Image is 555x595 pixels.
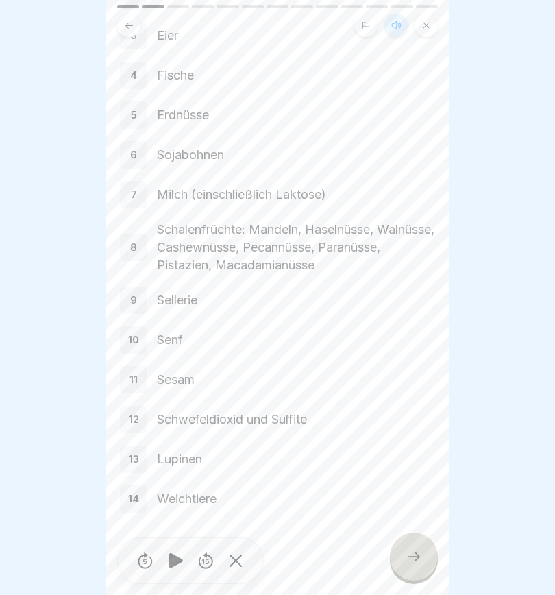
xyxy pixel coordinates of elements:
[129,453,139,465] p: 13
[157,146,435,164] p: Sojabohnen
[130,294,137,306] p: 9
[128,334,139,346] p: 10
[130,241,137,254] p: 8
[157,221,435,274] p: Schalenfrüchte: Mandeln, Haselnüsse, Walnüsse, Cashewnüsse, Pecannüsse, Paranüsse, Pistazien, Mac...
[157,490,435,508] p: Weichtiere
[157,331,435,349] p: Senf
[129,374,138,386] p: 11
[157,291,435,309] p: Sellerie
[157,450,435,468] p: Lupinen
[157,186,435,204] p: Milch (einschließlich Laktose)
[130,69,137,82] p: 4
[157,411,435,428] p: Schwefeldioxid und Sulfite
[128,493,139,505] p: 14
[157,371,435,389] p: Sesam
[129,413,139,426] p: 12
[157,106,435,124] p: Erdnüsse
[130,149,137,161] p: 6
[131,189,137,201] p: 7
[157,66,435,84] p: Fische
[131,109,137,121] p: 5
